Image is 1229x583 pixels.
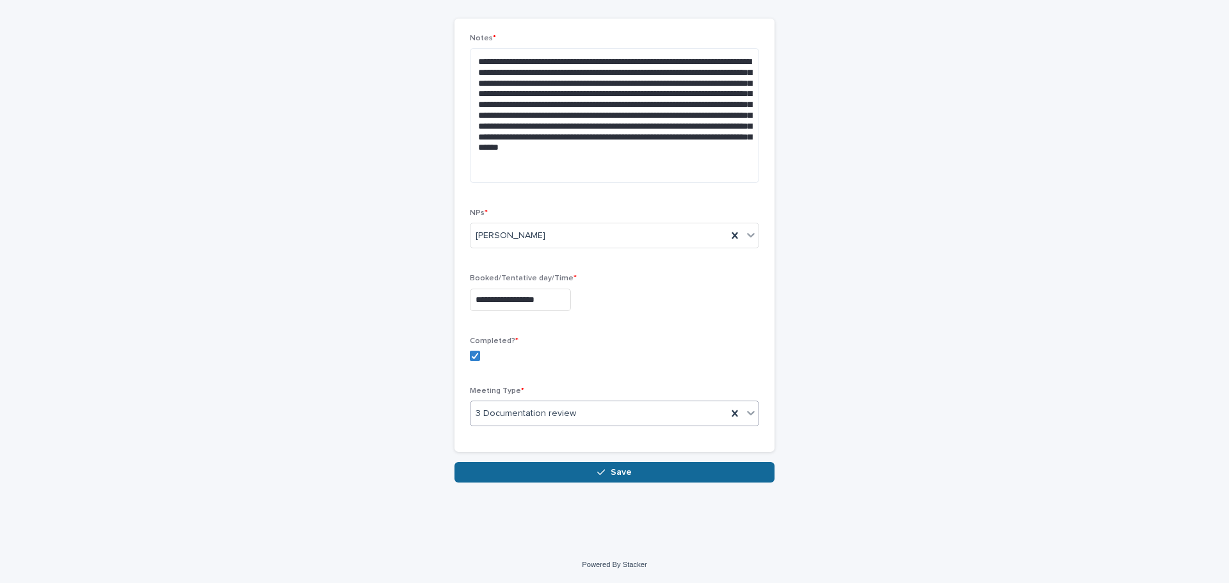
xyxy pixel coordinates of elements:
span: 3 Documentation review [476,407,576,420]
a: Powered By Stacker [582,561,647,568]
span: Booked/Tentative day/Time [470,275,577,282]
span: Save [611,468,632,477]
span: Completed? [470,337,518,345]
span: Notes [470,35,496,42]
span: Meeting Type [470,387,524,395]
span: NPs [470,209,488,217]
span: [PERSON_NAME] [476,229,545,243]
button: Save [454,462,775,483]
